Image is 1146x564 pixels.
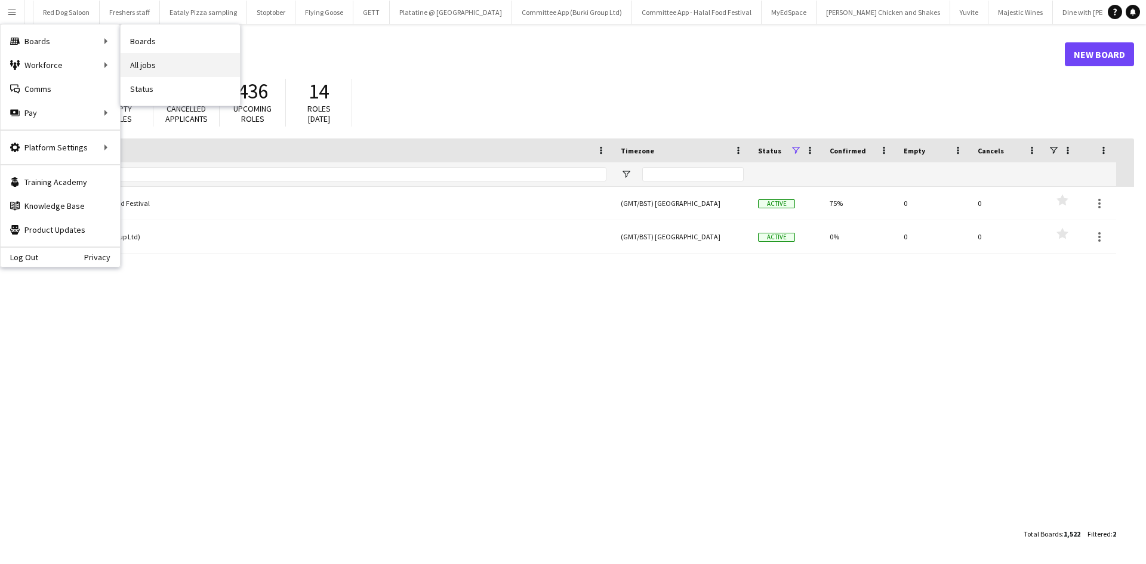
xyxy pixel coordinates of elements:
div: 0 [971,220,1045,253]
span: 436 [238,78,268,104]
div: 0 [897,187,971,220]
button: Red Dog Saloon [33,1,100,24]
div: (GMT/BST) [GEOGRAPHIC_DATA] [614,187,751,220]
button: Committee App (Burki Group Ltd) [512,1,632,24]
div: Pay [1,101,120,125]
span: Active [758,199,795,208]
a: Committee App (Burki Group Ltd) [28,220,606,254]
button: Platatine @ [GEOGRAPHIC_DATA] [390,1,512,24]
span: Upcoming roles [233,103,272,124]
a: Knowledge Base [1,194,120,218]
div: : [1088,522,1116,545]
span: Filtered [1088,529,1111,538]
div: Boards [1,29,120,53]
span: Timezone [621,146,654,155]
button: GETT [353,1,390,24]
a: Boards [121,29,240,53]
span: Status [758,146,781,155]
a: All jobs [121,53,240,77]
button: [PERSON_NAME] Chicken and Shakes [817,1,950,24]
span: Confirmed [830,146,866,155]
a: Committee App - Halal Food Festival [28,187,606,220]
div: 0 [897,220,971,253]
a: Log Out [1,252,38,262]
button: Stoptober [247,1,295,24]
div: 75% [822,187,897,220]
input: Timezone Filter Input [642,167,744,181]
span: 1,522 [1064,529,1080,538]
div: 0 [971,187,1045,220]
a: Status [121,77,240,101]
span: Cancelled applicants [165,103,208,124]
input: Board name Filter Input [50,167,606,181]
div: (GMT/BST) [GEOGRAPHIC_DATA] [614,220,751,253]
span: Active [758,233,795,242]
button: MyEdSpace [762,1,817,24]
span: 2 [1113,529,1116,538]
button: Committee App - Halal Food Festival [632,1,762,24]
span: 14 [309,78,329,104]
button: Freshers staff [100,1,160,24]
a: Training Academy [1,170,120,194]
div: Workforce [1,53,120,77]
div: Platform Settings [1,135,120,159]
div: 0% [822,220,897,253]
a: Product Updates [1,218,120,242]
button: Eataly Pizza sampling [160,1,247,24]
span: Cancels [978,146,1004,155]
h1: Boards [21,45,1065,63]
button: Flying Goose [295,1,353,24]
span: Empty [904,146,925,155]
div: : [1024,522,1080,545]
span: Total Boards [1024,529,1062,538]
a: Comms [1,77,120,101]
button: Open Filter Menu [621,169,631,180]
a: Privacy [84,252,120,262]
button: Majestic Wines [988,1,1053,24]
button: Yuvite [950,1,988,24]
a: New Board [1065,42,1134,66]
span: Roles [DATE] [307,103,331,124]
